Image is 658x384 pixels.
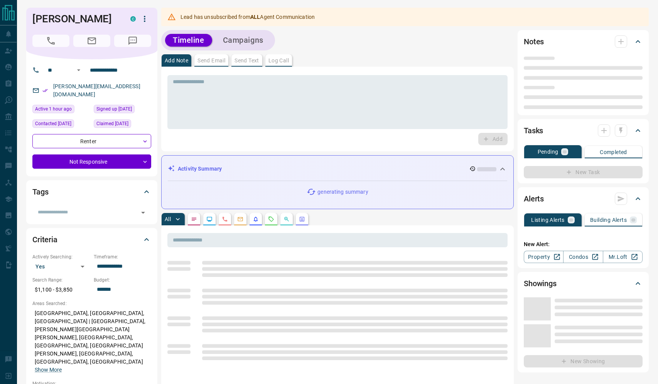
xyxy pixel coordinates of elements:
p: Areas Searched: [32,300,151,307]
div: Activity Summary [168,162,507,176]
div: Thu Mar 14 2024 [94,105,151,116]
h2: Alerts [524,193,544,205]
span: Message [114,35,151,47]
p: [GEOGRAPHIC_DATA], [GEOGRAPHIC_DATA], [GEOGRAPHIC_DATA] | [GEOGRAPHIC_DATA], [PERSON_NAME][GEOGRA... [32,307,151,376]
svg: Notes [191,216,197,222]
p: Completed [600,149,627,155]
span: Claimed [DATE] [96,120,128,127]
h2: Tags [32,186,48,198]
div: Yes [32,260,90,273]
p: Search Range: [32,277,90,283]
div: Tasks [524,121,643,140]
span: Signed up [DATE] [96,105,132,113]
h2: Criteria [32,233,57,246]
a: Property [524,251,564,263]
button: Open [74,65,83,75]
div: Tue Aug 05 2025 [94,119,151,130]
a: Mr.Loft [603,251,643,263]
svg: Agent Actions [299,216,305,222]
h2: Showings [524,277,557,290]
p: Add Note [165,58,188,63]
button: Open [138,207,148,218]
div: Renter [32,134,151,148]
h2: Notes [524,35,544,48]
div: Tags [32,183,151,201]
svg: Email Verified [42,88,48,93]
button: Timeline [165,34,212,47]
a: [PERSON_NAME][EMAIL_ADDRESS][DOMAIN_NAME] [53,83,140,97]
p: All [165,216,171,222]
div: Fri Aug 08 2025 [32,119,90,130]
div: Lead has unsubscribed from Agent Communication [181,10,315,24]
svg: Listing Alerts [253,216,259,222]
div: Not Responsive [32,154,151,169]
p: Listing Alerts [531,217,565,223]
svg: Calls [222,216,228,222]
svg: Requests [268,216,274,222]
div: condos.ca [130,16,136,22]
strong: ALL [250,14,260,20]
a: Condos [563,251,603,263]
p: Pending [538,149,558,154]
svg: Opportunities [283,216,290,222]
p: Activity Summary [178,165,222,173]
div: Notes [524,32,643,51]
p: Actively Searching: [32,253,90,260]
h2: Tasks [524,124,543,137]
p: generating summary [317,188,368,196]
p: New Alert: [524,240,643,248]
div: Criteria [32,230,151,249]
span: Active 1 hour ago [35,105,72,113]
span: Email [73,35,110,47]
button: Show More [35,366,62,374]
span: Call [32,35,69,47]
div: Showings [524,274,643,293]
p: Building Alerts [590,217,627,223]
h1: [PERSON_NAME] [32,13,119,25]
div: Tue Aug 12 2025 [32,105,90,116]
p: Timeframe: [94,253,151,260]
svg: Lead Browsing Activity [206,216,213,222]
button: Campaigns [215,34,271,47]
p: Budget: [94,277,151,283]
span: Contacted [DATE] [35,120,71,127]
div: Alerts [524,189,643,208]
svg: Emails [237,216,243,222]
p: $1,100 - $3,850 [32,283,90,296]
